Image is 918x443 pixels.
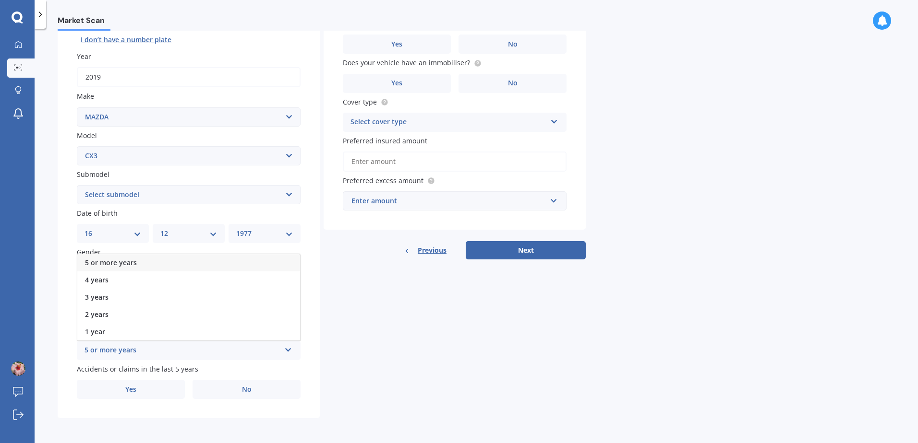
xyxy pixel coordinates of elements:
[77,209,118,218] span: Date of birth
[391,79,402,87] span: Yes
[85,310,109,319] span: 2 years
[85,345,280,356] div: 5 or more years
[391,40,402,48] span: Yes
[418,243,447,257] span: Previous
[77,52,91,61] span: Year
[343,152,567,172] input: Enter amount
[77,32,175,47] button: I don’t have a number plate
[58,16,110,29] span: Market Scan
[242,385,252,394] span: No
[85,327,105,336] span: 1 year
[466,241,586,259] button: Next
[125,385,136,394] span: Yes
[85,258,137,267] span: 5 or more years
[11,361,25,376] img: ACg8ocJOA08VvR2kv93k8jG-VgowT5cBa4ssXXgUqr9GYD0i9c_A0Ws-=s96-c
[508,79,518,87] span: No
[77,170,109,179] span: Submodel
[350,117,546,128] div: Select cover type
[77,248,101,257] span: Gender
[85,292,109,302] span: 3 years
[85,275,109,284] span: 4 years
[77,92,94,101] span: Make
[343,58,470,68] span: Does your vehicle have an immobiliser?
[508,40,518,48] span: No
[77,364,198,373] span: Accidents or claims in the last 5 years
[77,67,301,87] input: YYYY
[343,176,423,185] span: Preferred excess amount
[343,136,427,145] span: Preferred insured amount
[77,131,97,140] span: Model
[351,196,546,206] div: Enter amount
[343,97,377,106] span: Cover type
